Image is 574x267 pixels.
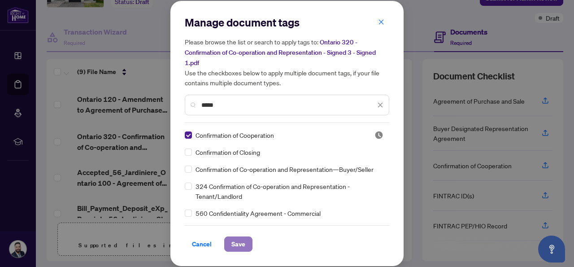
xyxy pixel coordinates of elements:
[196,164,374,174] span: Confirmation of Co-operation and Representation—Buyer/Seller
[224,236,252,252] button: Save
[196,130,274,140] span: Confirmation of Cooperation
[377,102,383,108] span: close
[196,181,384,201] span: 324 Confirmation of Co-operation and Representation - Tenant/Landlord
[185,15,389,30] h2: Manage document tags
[196,208,321,218] span: 560 Confidentiality Agreement - Commercial
[185,37,389,88] h5: Please browse the list or search to apply tags to: Use the checkboxes below to apply multiple doc...
[374,131,383,140] img: status
[196,147,260,157] span: Confirmation of Closing
[378,19,384,25] span: close
[231,237,245,251] span: Save
[185,38,376,67] span: Ontario 320 - Confirmation of Co-operation and Representation - Signed 3 - Signed 1.pdf
[374,131,383,140] span: Pending Review
[185,236,219,252] button: Cancel
[192,237,212,251] span: Cancel
[538,236,565,263] button: Open asap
